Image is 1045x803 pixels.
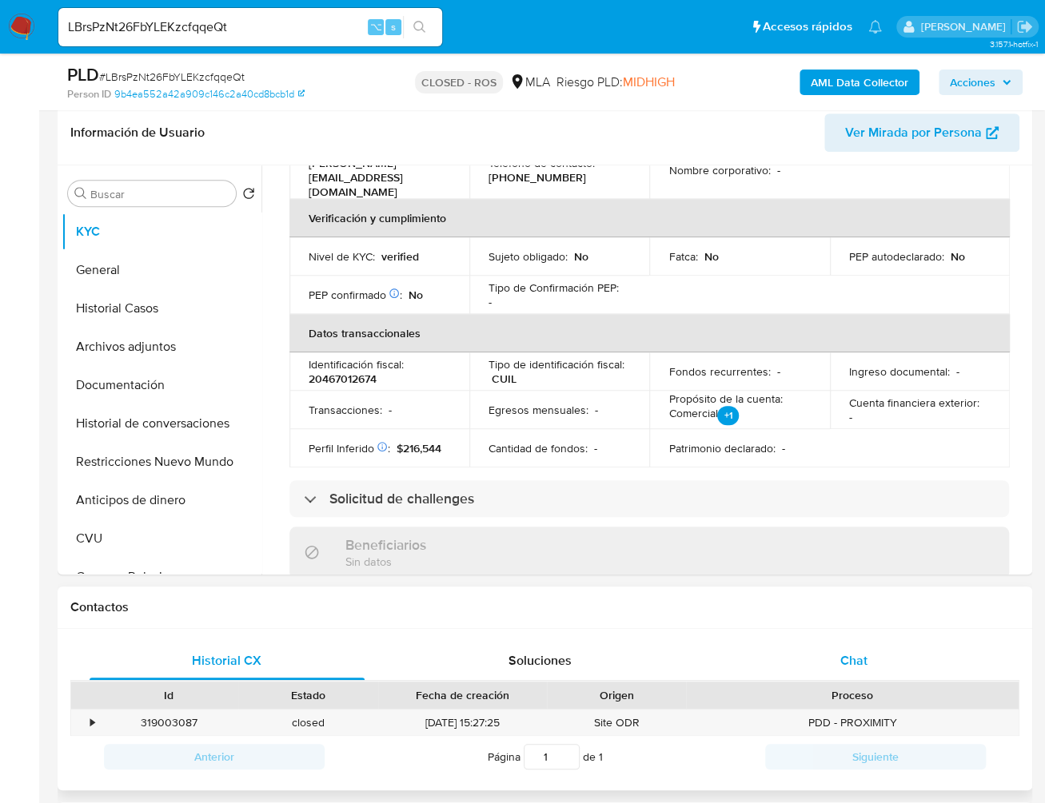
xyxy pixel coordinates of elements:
a: Salir [1016,18,1033,35]
p: - [489,295,492,309]
p: Tipo de identificación fiscal : [489,357,624,372]
p: - [595,403,598,417]
div: Id [110,687,227,703]
p: Propósito de la cuenta : [668,392,782,406]
p: PEP confirmado : [309,288,402,302]
h3: Beneficiarios [345,536,426,554]
p: Egresos mensuales : [489,403,588,417]
button: KYC [62,213,261,251]
b: Person ID [67,87,111,101]
p: verified [381,249,419,264]
p: +1 [717,406,739,425]
button: Ver Mirada por Persona [824,113,1019,152]
p: - [956,364,959,379]
p: Transacciones : [309,403,382,417]
p: Fondos recurrentes : [668,364,770,379]
a: Notificaciones [868,20,882,34]
p: Nivel de KYC : [309,249,375,264]
span: Acciones [950,70,995,95]
p: PEP autodeclarado : [849,249,944,264]
span: Página de [488,744,603,769]
h3: Solicitud de challenges [329,490,474,507]
div: closed [238,710,377,736]
button: Buscar [74,187,87,200]
div: Estado [249,687,366,703]
button: Anterior [104,744,325,769]
span: $216,544 [397,440,441,456]
p: Fatca : [668,249,697,264]
b: PLD [67,62,99,87]
p: jessica.fukman@mercadolibre.com [920,19,1011,34]
button: Siguiente [765,744,986,769]
button: Historial Casos [62,289,261,328]
h1: Contactos [70,599,1019,615]
p: CUIL [492,372,517,386]
div: • [90,715,94,730]
span: MIDHIGH [623,73,675,91]
p: 20467012674 [309,372,377,386]
p: Identificación fiscal : [309,357,404,372]
div: 319003087 [99,710,238,736]
button: Cruces y Relaciones [62,558,261,596]
p: - [781,441,784,455]
span: Soluciones [509,651,572,670]
p: - [389,403,392,417]
p: No [574,249,588,264]
p: - [776,364,780,379]
th: Verificación y cumplimiento [289,199,1010,237]
p: No [704,249,718,264]
button: AML Data Collector [800,70,919,95]
div: Proceso [697,687,1007,703]
p: No [951,249,965,264]
b: AML Data Collector [811,70,908,95]
div: PDD - PROXIMITY [686,710,1019,736]
input: Buscar [90,187,229,201]
div: [DATE] 15:27:25 [378,710,547,736]
p: Cuenta financiera exterior : [849,396,979,410]
button: CVU [62,519,261,558]
input: Buscar usuario o caso... [58,17,442,38]
button: Anticipos de dinero [62,481,261,519]
span: Chat [840,651,867,670]
span: 3.157.1-hotfix-1 [989,38,1037,50]
p: No [409,288,423,302]
p: Perfil Inferido : [309,441,390,455]
div: BeneficiariosSin datos [289,527,1009,578]
button: Archivos adjuntos [62,328,261,366]
p: [PERSON_NAME][EMAIL_ADDRESS][DOMAIN_NAME] [309,156,444,199]
span: Ver Mirada por Persona [845,113,982,152]
a: 9b4ea552a42a909c146c2a40cd8bcb1d [114,87,305,101]
button: Restricciones Nuevo Mundo [62,443,261,481]
p: CLOSED - ROS [415,71,503,93]
h1: Información de Usuario [70,125,205,141]
p: [PHONE_NUMBER] [489,170,586,185]
p: Ingreso documental : [849,364,950,379]
div: MLA [509,74,550,91]
div: Origen [558,687,675,703]
button: Acciones [939,70,1023,95]
span: Accesos rápidos [763,18,852,35]
p: - [594,441,597,455]
p: Tipo de Confirmación PEP : [489,280,619,295]
th: Datos transaccionales [289,314,1010,352]
p: Sujeto obligado : [489,249,568,264]
span: Riesgo PLD: [556,74,675,91]
div: Fecha de creación [389,687,536,703]
span: 1 [599,749,603,765]
p: Comercial [668,406,739,428]
div: Solicitud de challenges [289,480,1009,517]
button: Documentación [62,366,261,404]
span: ⌥ [369,19,381,34]
p: Cantidad de fondos : [489,441,588,455]
div: Site ODR [547,710,686,736]
p: - [849,410,852,424]
p: - [776,163,780,177]
button: Volver al orden por defecto [242,187,255,205]
span: s [391,19,396,34]
p: Patrimonio declarado : [668,441,775,455]
button: Historial de conversaciones [62,404,261,443]
p: Sin datos [345,554,426,569]
p: Nombre corporativo : [668,163,770,177]
button: General [62,251,261,289]
button: search-icon [403,16,436,38]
